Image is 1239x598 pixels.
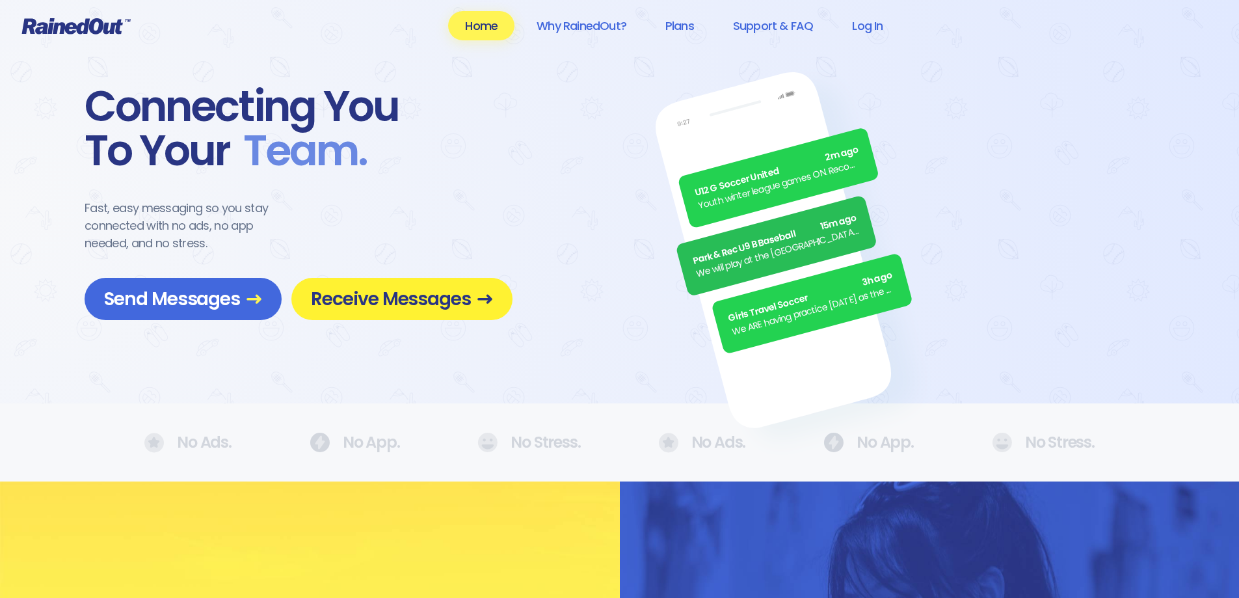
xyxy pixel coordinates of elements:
[477,433,580,452] div: No Stress.
[695,224,862,281] div: We will play at the [GEOGRAPHIC_DATA]. Wear white, be at the field by 5pm.
[860,269,894,290] span: 3h ago
[144,433,164,453] img: No Ads.
[823,433,844,452] img: No Ads.
[311,288,493,310] span: Receive Messages
[823,433,914,452] div: No App.
[144,433,232,453] div: No Ads.
[697,156,864,213] div: Youth winter league games ON. Recommend running shoes/sneakers for players as option for footwear.
[992,433,1095,452] div: No Stress.
[85,278,282,320] a: Send Messages
[716,11,830,40] a: Support & FAQ
[835,11,899,40] a: Log In
[291,278,513,320] a: Receive Messages
[520,11,643,40] a: Why RainedOut?
[104,288,262,310] span: Send Messages
[691,211,859,268] div: Park & Rec U9 B Baseball
[648,11,711,40] a: Plans
[477,433,498,452] img: No Ads.
[824,143,860,165] span: 2m ago
[659,433,746,453] div: No Ads.
[310,433,330,452] img: No Ads.
[85,85,513,173] div: Connecting You To Your
[659,433,678,453] img: No Ads.
[819,211,858,234] span: 15m ago
[730,282,898,339] div: We ARE having practice [DATE] as the sun is finally out.
[992,433,1012,452] img: No Ads.
[85,199,293,252] div: Fast, easy messaging so you stay connected with no ads, no app needed, and no stress.
[230,129,367,173] span: Team .
[310,433,400,452] div: No App.
[727,269,894,326] div: Girls Travel Soccer
[693,143,860,200] div: U12 G Soccer United
[448,11,514,40] a: Home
